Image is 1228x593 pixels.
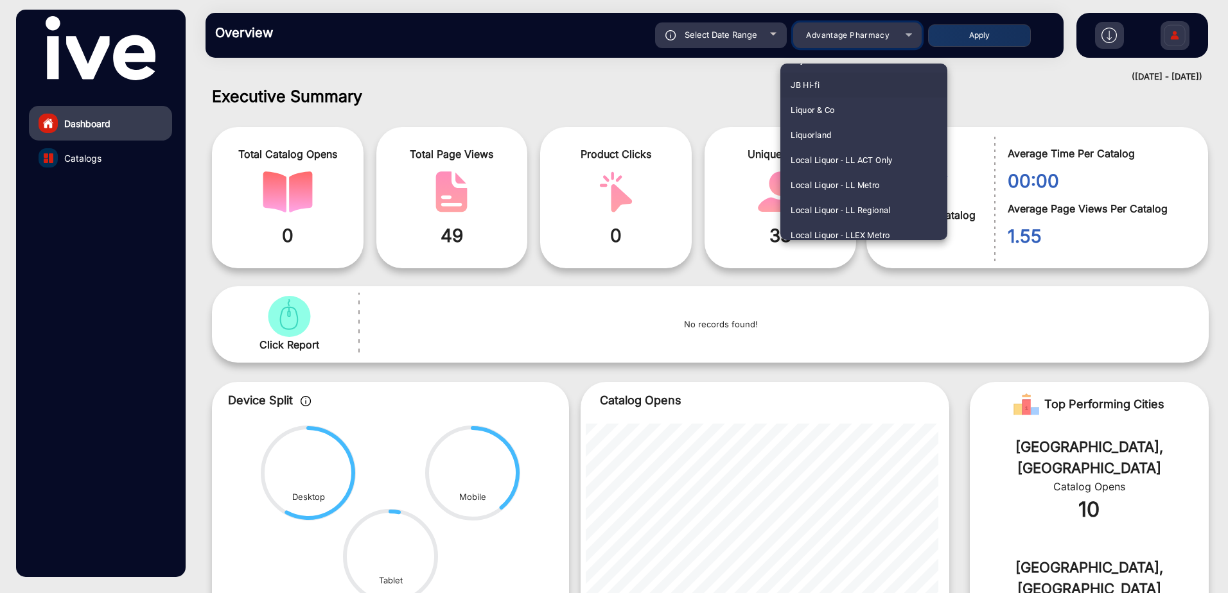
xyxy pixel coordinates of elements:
[791,198,891,223] span: Local Liquor - LL Regional
[791,173,879,198] span: Local Liquor - LL Metro
[791,148,893,173] span: Local Liquor - LL ACT Only
[791,223,890,248] span: Local Liquor - LLEX Metro
[791,98,834,123] span: Liquor & Co
[791,123,831,148] span: Liquorland
[791,73,820,98] span: JB Hi-fi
